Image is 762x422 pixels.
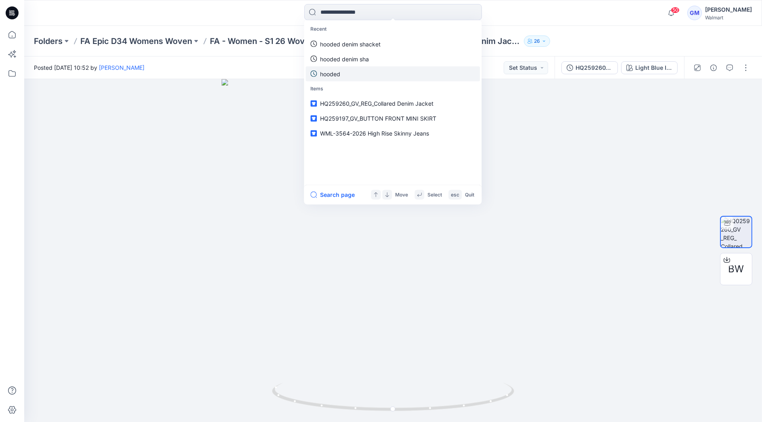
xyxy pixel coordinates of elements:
div: [PERSON_NAME] [705,5,752,15]
div: Light Blue Indigo Stripe [635,63,672,72]
div: GM [687,6,702,20]
img: HQ0259260_GV _REG_ Collared Denim Jacket [721,217,752,247]
p: Quit [465,190,474,199]
button: Details [707,61,720,74]
span: HQ259260_GV_REG_Collared Denim Jacket [320,100,433,107]
a: hooded denim sha [306,51,480,66]
span: Posted [DATE] 10:52 by [34,63,144,72]
div: HQ259260_GV_REG_Collared Denim Jacket [576,63,613,72]
a: Folders [34,36,63,47]
a: HQ259197_GV_BUTTON FRONT MINI SKIRT [306,111,480,126]
span: WML-3564-2026 High Rise Skinny Jeans [320,130,429,137]
button: Light Blue Indigo Stripe [621,61,678,74]
button: Search page [310,190,355,200]
p: Move [395,190,408,199]
a: FA - Women - S1 26 Woven Board [210,36,339,47]
a: hooded denim shacket [306,36,480,51]
a: FA Epic D34 Womens Woven [80,36,192,47]
div: Walmart [705,15,752,21]
p: hooded denim shacket [320,40,381,48]
span: BW [729,262,744,276]
p: Select [427,190,442,199]
a: hooded [306,66,480,81]
p: esc [451,190,459,199]
span: HQ259197_GV_BUTTON FRONT MINI SKIRT [320,115,436,122]
a: HQ259260_GV_REG_Collared Denim Jacket [306,96,480,111]
p: Items [306,81,480,96]
p: 26 [534,37,540,46]
a: [PERSON_NAME] [99,64,144,71]
p: hooded denim sha [320,54,369,63]
button: HQ259260_GV_REG_Collared Denim Jacket [561,61,618,74]
span: 50 [671,7,680,13]
button: 26 [524,36,550,47]
p: Recent [306,22,480,37]
a: WML-3564-2026 High Rise Skinny Jeans [306,126,480,141]
p: hooded [320,69,340,78]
